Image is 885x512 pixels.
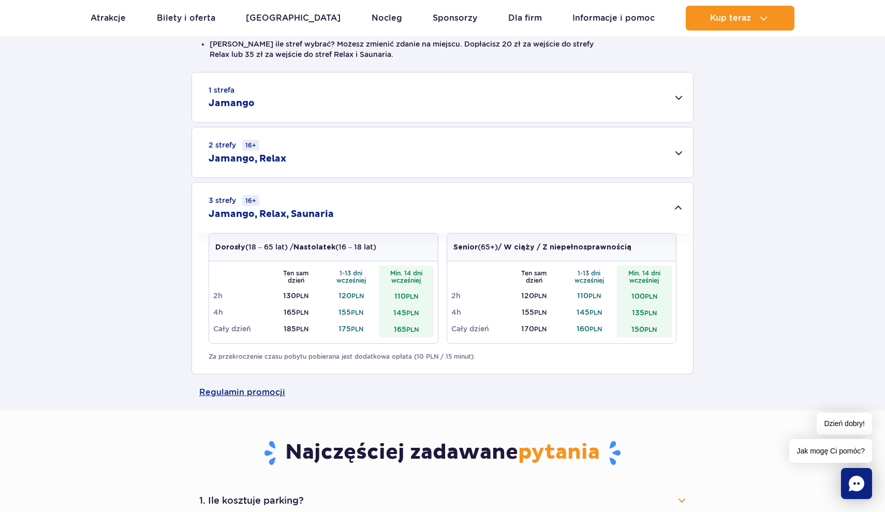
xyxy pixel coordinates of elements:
[433,6,477,31] a: Sponsorzy
[199,489,686,512] button: 1. Ile kosztuje parking?
[351,325,363,333] small: PLN
[507,320,562,337] td: 170
[562,304,617,320] td: 145
[215,244,245,251] strong: Dorosły
[686,6,794,31] button: Kup teraz
[644,326,657,333] small: PLN
[589,325,602,333] small: PLN
[199,374,686,411] a: Regulamin promocji
[453,242,631,253] p: (65+)
[372,6,402,31] a: Nocleg
[379,304,434,320] td: 145
[817,413,872,435] span: Dzień dobry!
[323,287,379,304] td: 120
[323,320,379,337] td: 175
[617,320,672,337] td: 150
[710,13,751,23] span: Kup teraz
[379,266,434,287] th: Min. 14 dni wcześniej
[406,292,418,300] small: PLN
[269,304,324,320] td: 165
[508,6,542,31] a: Dla firm
[379,287,434,304] td: 110
[213,304,269,320] td: 4h
[246,6,341,31] a: [GEOGRAPHIC_DATA]
[269,320,324,337] td: 185
[562,287,617,304] td: 110
[451,287,507,304] td: 2h
[645,292,657,300] small: PLN
[451,320,507,337] td: Cały dzień
[351,292,364,300] small: PLN
[242,140,259,151] small: 16+
[209,153,286,165] h2: Jamango, Relax
[841,468,872,499] div: Chat
[209,195,259,206] small: 3 strefy
[644,309,657,317] small: PLN
[617,287,672,304] td: 100
[209,97,255,110] h2: Jamango
[323,266,379,287] th: 1-13 dni wcześniej
[562,266,617,287] th: 1-13 dni wcześniej
[589,309,602,316] small: PLN
[507,287,562,304] td: 120
[617,266,672,287] th: Min. 14 dni wcześniej
[199,440,686,466] h3: Najczęściej zadawane
[518,440,600,465] span: pytania
[534,325,547,333] small: PLN
[451,304,507,320] td: 4h
[562,320,617,337] td: 160
[534,292,547,300] small: PLN
[213,287,269,304] td: 2h
[209,352,676,361] p: Za przekroczenie czasu pobytu pobierana jest dodatkowa opłata (10 PLN / 15 minut).
[269,287,324,304] td: 130
[209,85,234,95] small: 1 strefa
[379,320,434,337] td: 165
[296,325,308,333] small: PLN
[293,244,335,251] strong: Nastolatek
[242,195,259,206] small: 16+
[91,6,126,31] a: Atrakcje
[406,326,419,333] small: PLN
[534,309,547,316] small: PLN
[351,309,363,316] small: PLN
[617,304,672,320] td: 135
[296,292,308,300] small: PLN
[157,6,215,31] a: Bilety i oferta
[406,309,419,317] small: PLN
[789,439,872,463] span: Jak mogę Ci pomóc?
[498,244,631,251] strong: / W ciąży / Z niepełnosprawnością
[507,304,562,320] td: 155
[209,208,334,221] h2: Jamango, Relax, Saunaria
[213,320,269,337] td: Cały dzień
[323,304,379,320] td: 155
[269,266,324,287] th: Ten sam dzień
[209,140,259,151] small: 2 strefy
[588,292,601,300] small: PLN
[215,242,376,253] p: (18 – 65 lat) / (16 – 18 lat)
[296,309,308,316] small: PLN
[507,266,562,287] th: Ten sam dzień
[572,6,655,31] a: Informacje i pomoc
[210,39,675,60] li: [PERSON_NAME] ile stref wybrać? Możesz zmienić zdanie na miejscu. Dopłacisz 20 zł za wejście do s...
[453,244,478,251] strong: Senior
